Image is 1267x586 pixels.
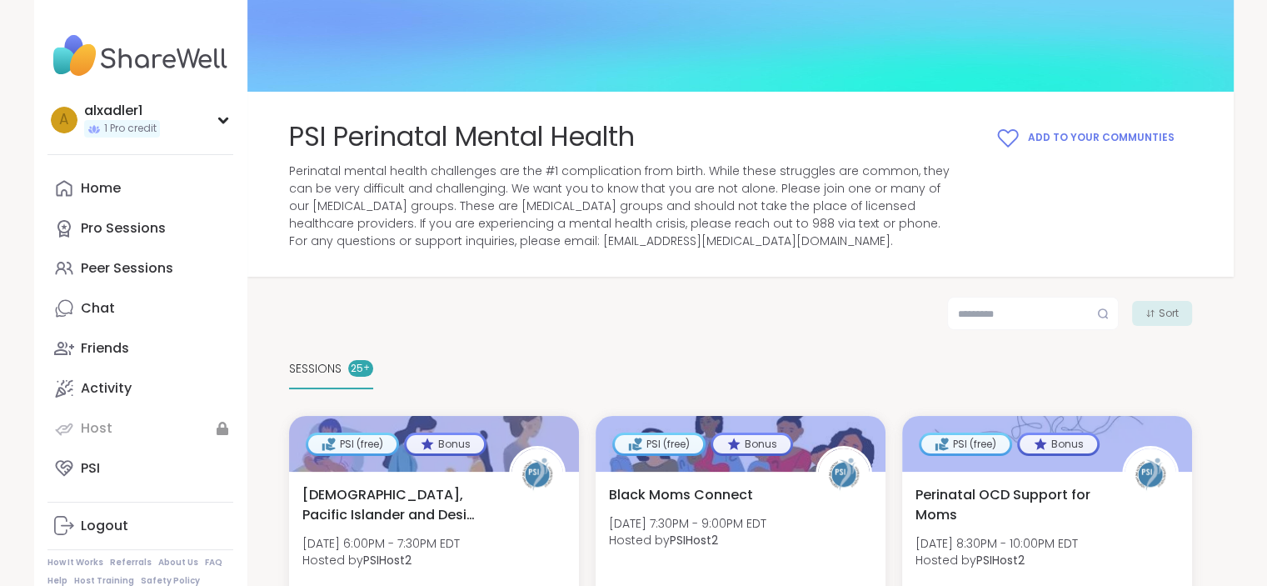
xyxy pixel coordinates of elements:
[308,435,397,453] div: PSI (free)
[976,552,1025,568] b: PSIHost2
[81,339,129,358] div: Friends
[47,506,233,546] a: Logout
[47,448,233,488] a: PSI
[609,532,766,548] span: Hosted by
[615,435,703,453] div: PSI (free)
[977,118,1192,157] button: Add to your Communties
[511,448,563,500] img: PSIHost2
[302,535,460,552] span: [DATE] 6:00PM - 7:30PM EDT
[289,118,635,156] span: PSI Perinatal Mental Health
[302,485,491,525] span: [DEMOGRAPHIC_DATA], Pacific Islander and Desi Moms Support
[47,168,233,208] a: Home
[81,219,166,238] div: Pro Sessions
[713,435,791,453] div: Bonus
[81,259,173,278] div: Peer Sessions
[81,419,112,438] div: Host
[47,368,233,408] a: Activity
[407,435,484,453] div: Bonus
[84,102,160,120] div: alxadler1
[289,360,342,378] span: SESSIONS
[81,299,115,318] div: Chat
[81,179,121,198] div: Home
[609,515,766,532] span: [DATE] 7:30PM - 9:00PM EDT
[110,557,152,568] a: Referrals
[363,361,369,376] pre: +
[47,408,233,448] a: Host
[915,485,1104,525] span: Perinatal OCD Support for Moms
[81,459,100,478] div: PSI
[1125,448,1176,500] img: PSIHost2
[47,557,103,568] a: How It Works
[1020,435,1097,453] div: Bonus
[289,163,957,250] span: Perinatal mental health challenges are the #1 complication from birth. While these struggles are ...
[81,517,128,535] div: Logout
[47,248,233,288] a: Peer Sessions
[302,552,460,568] span: Hosted by
[915,552,1078,568] span: Hosted by
[1159,306,1179,321] span: Sort
[363,552,412,568] b: PSIHost2
[915,535,1078,552] span: [DATE] 8:30PM - 10:00PM EDT
[47,288,233,328] a: Chat
[47,208,233,248] a: Pro Sessions
[81,379,132,398] div: Activity
[1028,130,1175,145] span: Add to your Communties
[348,360,373,377] div: 25
[47,27,233,85] img: ShareWell Nav Logo
[818,448,870,500] img: PSIHost2
[59,109,68,131] span: a
[104,122,157,136] span: 1 Pro credit
[670,532,718,548] b: PSIHost2
[47,328,233,368] a: Friends
[921,435,1010,453] div: PSI (free)
[158,557,198,568] a: About Us
[609,485,753,505] span: Black Moms Connect
[205,557,222,568] a: FAQ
